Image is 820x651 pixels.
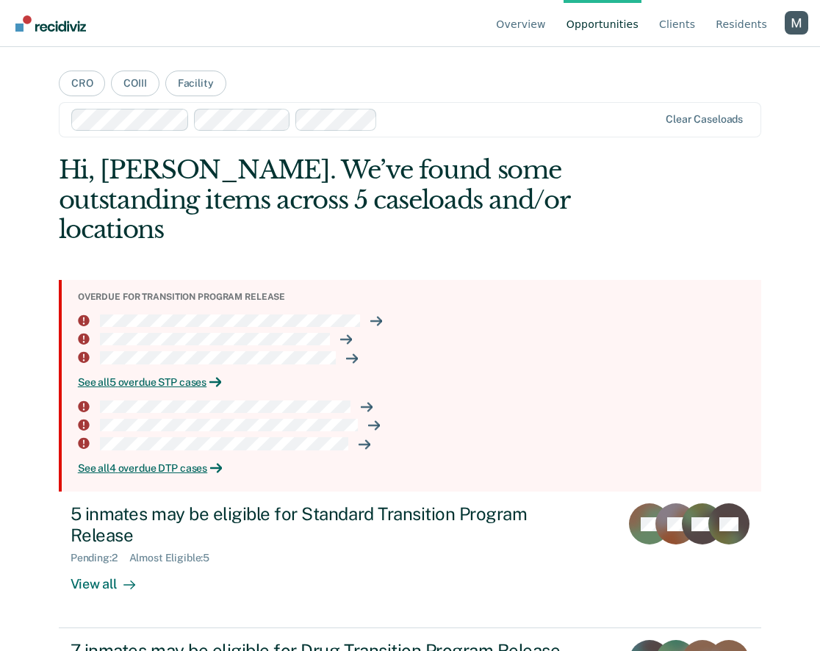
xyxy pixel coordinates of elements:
a: See all5 overdue STP cases [78,376,749,389]
button: Profile dropdown button [785,11,808,35]
a: 5 inmates may be eligible for Standard Transition Program ReleasePending:2Almost Eligible:5View all [59,492,761,628]
div: See all 5 overdue STP cases [78,376,749,389]
div: See all 4 overdue DTP cases [78,462,749,475]
div: View all [71,564,153,593]
div: Almost Eligible : 5 [129,552,222,564]
div: Clear caseloads [666,113,743,126]
button: Facility [165,71,226,96]
a: See all4 overdue DTP cases [78,462,749,475]
div: 5 inmates may be eligible for Standard Transition Program Release [71,503,586,546]
div: Overdue for transition program release [78,292,749,302]
div: Hi, [PERSON_NAME]. We’ve found some outstanding items across 5 caseloads and/or locations [59,155,621,245]
button: COIII [111,71,159,96]
img: Recidiviz [15,15,86,32]
button: CRO [59,71,106,96]
div: Pending : 2 [71,552,129,564]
